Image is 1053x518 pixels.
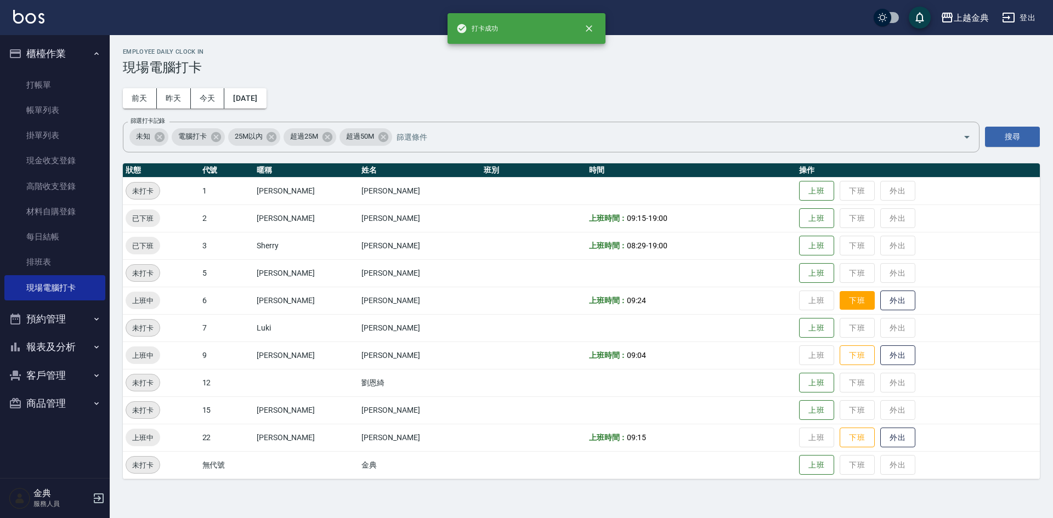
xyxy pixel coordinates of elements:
[586,232,796,259] td: -
[4,305,105,333] button: 預約管理
[799,263,834,283] button: 上班
[200,259,254,287] td: 5
[200,177,254,204] td: 1
[4,174,105,199] a: 高階收支登錄
[648,241,667,250] span: 19:00
[4,72,105,98] a: 打帳單
[126,240,160,252] span: 已下班
[129,131,157,142] span: 未知
[254,177,359,204] td: [PERSON_NAME]
[126,295,160,306] span: 上班中
[985,127,1040,147] button: 搜尋
[254,424,359,451] td: [PERSON_NAME]
[200,341,254,369] td: 9
[589,241,627,250] b: 上班時間：
[254,204,359,232] td: [PERSON_NAME]
[254,341,359,369] td: [PERSON_NAME]
[123,163,200,178] th: 狀態
[191,88,225,109] button: 今天
[4,123,105,148] a: 掛單列表
[254,232,359,259] td: Sherry
[126,432,160,443] span: 上班中
[840,345,875,366] button: 下班
[627,214,646,223] span: 09:15
[799,318,834,338] button: 上班
[394,127,944,146] input: 篩選條件
[4,199,105,224] a: 材料自購登錄
[4,389,105,418] button: 商品管理
[958,128,976,146] button: Open
[254,396,359,424] td: [PERSON_NAME]
[254,287,359,314] td: [PERSON_NAME]
[359,259,481,287] td: [PERSON_NAME]
[129,128,168,146] div: 未知
[4,275,105,300] a: 現場電腦打卡
[359,232,481,259] td: [PERSON_NAME]
[126,213,160,224] span: 已下班
[796,163,1040,178] th: 操作
[254,314,359,341] td: Luki
[577,16,601,41] button: close
[131,117,165,125] label: 篩選打卡記錄
[586,204,796,232] td: -
[589,351,627,360] b: 上班時間：
[589,433,627,442] b: 上班時間：
[627,433,646,442] span: 09:15
[627,241,646,250] span: 08:29
[126,405,160,416] span: 未打卡
[359,369,481,396] td: 劉恩綺
[4,148,105,173] a: 現金收支登錄
[254,163,359,178] th: 暱稱
[33,488,89,499] h5: 金典
[359,451,481,479] td: 金典
[799,181,834,201] button: 上班
[359,177,481,204] td: [PERSON_NAME]
[33,499,89,509] p: 服務人員
[359,314,481,341] td: [PERSON_NAME]
[200,163,254,178] th: 代號
[799,400,834,420] button: 上班
[200,369,254,396] td: 12
[123,88,157,109] button: 前天
[4,333,105,361] button: 報表及分析
[172,128,225,146] div: 電腦打卡
[359,204,481,232] td: [PERSON_NAME]
[880,345,915,366] button: 外出
[224,88,266,109] button: [DATE]
[589,296,627,305] b: 上班時間：
[228,128,281,146] div: 25M以內
[157,88,191,109] button: 昨天
[954,11,989,25] div: 上越金典
[254,259,359,287] td: [PERSON_NAME]
[799,373,834,393] button: 上班
[481,163,586,178] th: 班別
[799,455,834,475] button: 上班
[936,7,993,29] button: 上越金典
[909,7,931,29] button: save
[126,185,160,197] span: 未打卡
[359,341,481,369] td: [PERSON_NAME]
[4,361,105,390] button: 客戶管理
[13,10,44,24] img: Logo
[359,396,481,424] td: [PERSON_NAME]
[648,214,667,223] span: 19:00
[126,459,160,471] span: 未打卡
[627,296,646,305] span: 09:24
[126,377,160,389] span: 未打卡
[359,424,481,451] td: [PERSON_NAME]
[880,291,915,311] button: 外出
[880,428,915,448] button: 外出
[339,128,392,146] div: 超過50M
[359,163,481,178] th: 姓名
[456,23,498,34] span: 打卡成功
[799,208,834,229] button: 上班
[339,131,381,142] span: 超過50M
[799,236,834,256] button: 上班
[586,163,796,178] th: 時間
[840,428,875,448] button: 下班
[627,351,646,360] span: 09:04
[200,314,254,341] td: 7
[126,322,160,334] span: 未打卡
[589,214,627,223] b: 上班時間：
[200,232,254,259] td: 3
